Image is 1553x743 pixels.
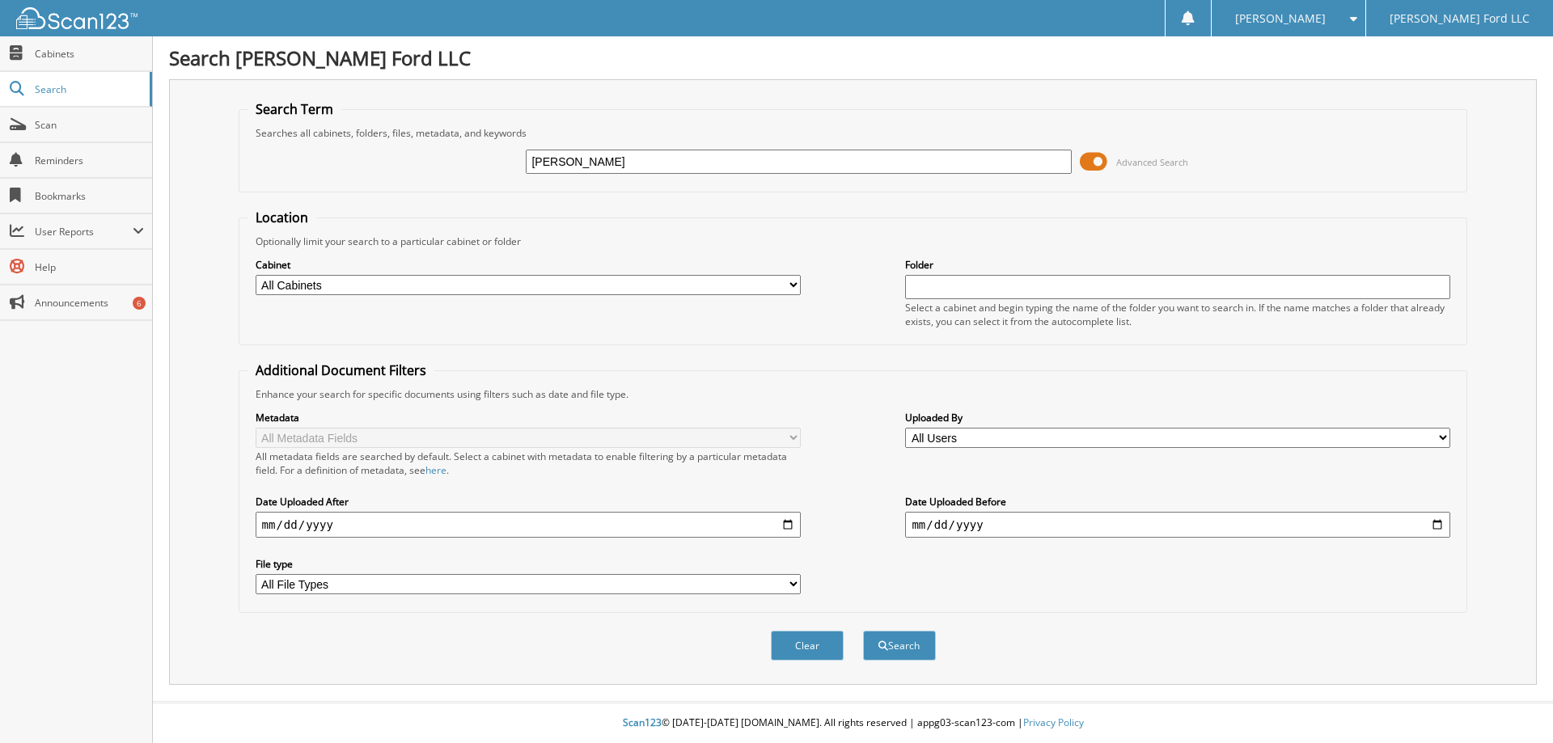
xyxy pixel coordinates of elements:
div: Searches all cabinets, folders, files, metadata, and keywords [248,126,1459,140]
img: scan123-logo-white.svg [16,7,138,29]
label: File type [256,557,801,571]
div: 6 [133,297,146,310]
span: Scan123 [623,716,662,729]
label: Date Uploaded After [256,495,801,509]
label: Date Uploaded Before [905,495,1450,509]
div: Select a cabinet and begin typing the name of the folder you want to search in. If the name match... [905,301,1450,328]
label: Metadata [256,411,801,424]
label: Folder [905,258,1450,272]
h1: Search [PERSON_NAME] Ford LLC [169,44,1537,71]
div: Optionally limit your search to a particular cabinet or folder [248,234,1459,248]
span: Reminders [35,154,144,167]
div: Enhance your search for specific documents using filters such as date and file type. [248,387,1459,401]
legend: Location [248,209,316,226]
label: Cabinet [256,258,801,272]
button: Clear [771,631,844,661]
span: Bookmarks [35,189,144,203]
label: Uploaded By [905,411,1450,424]
span: Advanced Search [1116,156,1188,168]
span: Cabinets [35,47,144,61]
span: Announcements [35,296,144,310]
span: Search [35,82,142,96]
button: Search [863,631,936,661]
span: Help [35,260,144,274]
a: here [425,463,446,477]
div: © [DATE]-[DATE] [DOMAIN_NAME]. All rights reserved | appg03-scan123-com | [153,703,1553,743]
span: [PERSON_NAME] [1235,14,1326,23]
span: User Reports [35,225,133,239]
span: [PERSON_NAME] Ford LLC [1390,14,1530,23]
a: Privacy Policy [1023,716,1084,729]
div: All metadata fields are searched by default. Select a cabinet with metadata to enable filtering b... [256,450,801,477]
span: Scan [35,118,144,132]
legend: Search Term [248,100,341,118]
legend: Additional Document Filters [248,361,434,379]
input: start [256,512,801,538]
input: end [905,512,1450,538]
